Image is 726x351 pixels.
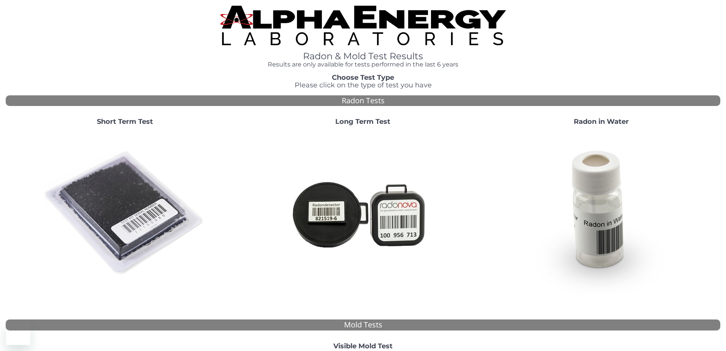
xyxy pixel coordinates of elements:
strong: Choose Test Type [332,73,394,82]
img: RadoninWater.jpg [519,132,683,295]
strong: Radon in Water [574,117,629,126]
span: Please click on the type of test you have [295,81,432,89]
strong: Long Term Test [335,117,390,126]
h1: Radon & Mold Test Results [220,51,506,61]
h4: Results are only available for tests performed in the last 6 years [220,61,506,68]
div: Mold Tests [6,319,720,330]
strong: Visible Mold Test [333,342,393,350]
strong: Short Term Test [97,117,153,126]
div: Radon Tests [6,95,720,106]
img: ShortTerm.jpg [43,132,207,295]
iframe: Button to launch messaging window [6,321,30,345]
img: Radtrak2vsRadtrak3.jpg [281,132,445,295]
img: TightCrop.jpg [220,6,506,45]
